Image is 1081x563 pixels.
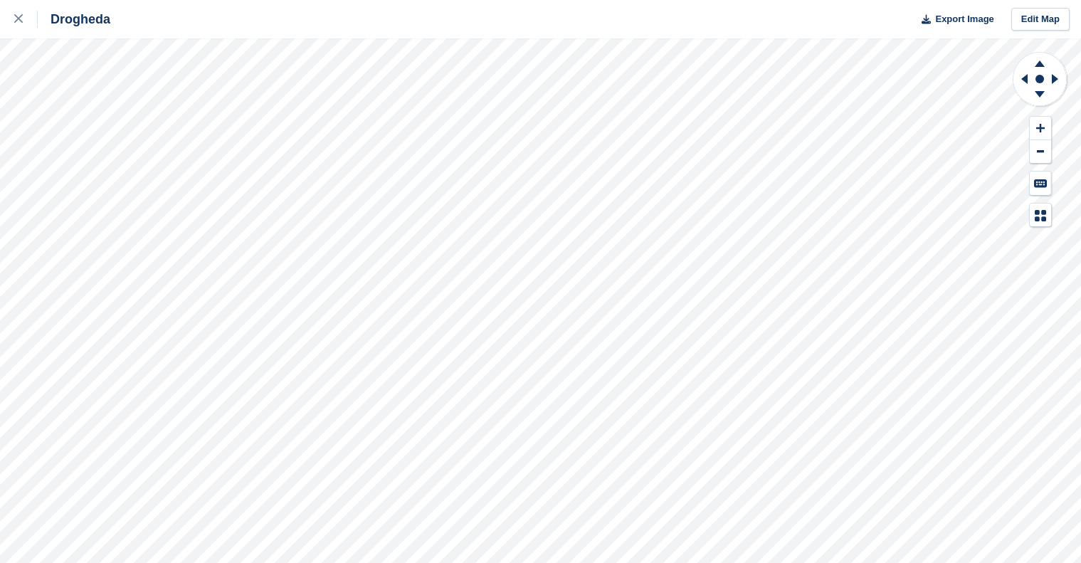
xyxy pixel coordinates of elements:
[1011,8,1070,31] a: Edit Map
[1030,117,1051,140] button: Zoom In
[1030,172,1051,195] button: Keyboard Shortcuts
[38,11,110,28] div: Drogheda
[1030,204,1051,227] button: Map Legend
[1030,140,1051,164] button: Zoom Out
[935,12,993,26] span: Export Image
[913,8,994,31] button: Export Image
